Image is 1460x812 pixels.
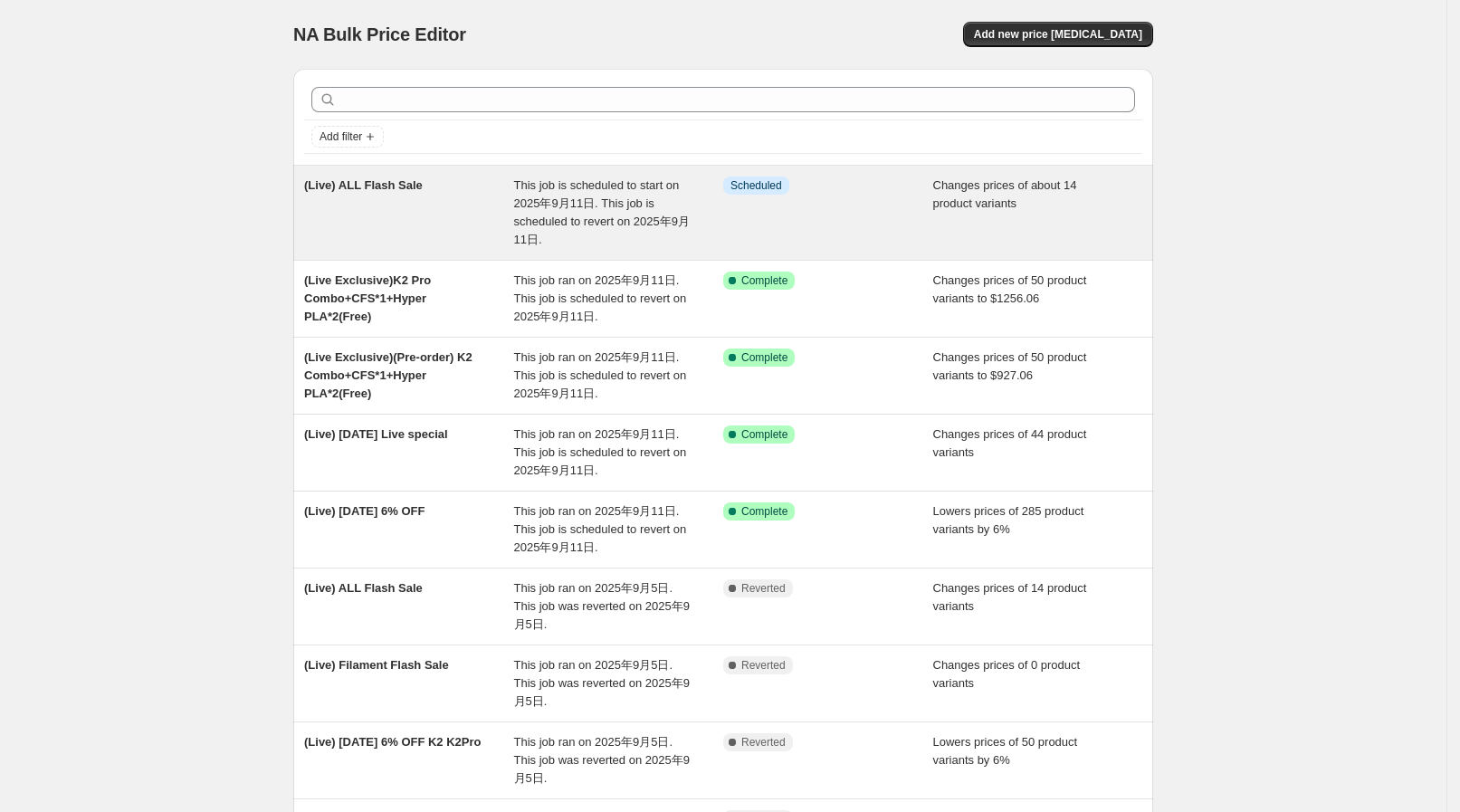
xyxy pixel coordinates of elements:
span: (Live) [DATE] 6% OFF [304,504,425,518]
span: This job ran on 2025年9月11日. This job is scheduled to revert on 2025年9月11日. [514,504,687,554]
span: (Live) ALL Flash Sale [304,581,423,595]
span: (Live Exclusive)(Pre-order) K2 Combo+CFS*1+Hyper PLA*2(Free) [304,350,472,400]
span: This job ran on 2025年9月11日. This job is scheduled to revert on 2025年9月11日. [514,427,687,477]
span: Reverted [741,735,786,750]
span: Complete [741,504,787,519]
span: This job ran on 2025年9月11日. This job is scheduled to revert on 2025年9月11日. [514,350,687,400]
span: Lowers prices of 285 product variants by 6% [933,504,1084,536]
span: This job ran on 2025年9月5日. This job was reverted on 2025年9月5日. [514,658,690,708]
span: Changes prices of 0 product variants [933,658,1081,690]
span: Complete [741,273,787,288]
span: Scheduled [730,178,782,193]
span: Changes prices of 50 product variants to $927.06 [933,350,1087,382]
span: Complete [741,350,787,365]
span: This job ran on 2025年9月5日. This job was reverted on 2025年9月5日. [514,581,690,631]
span: (Live) [DATE] 6% OFF K2 K2Pro [304,735,482,749]
span: (Live Exclusive)K2 Pro Combo+CFS*1+Hyper PLA*2(Free) [304,273,431,323]
span: (Live) Filament Flash Sale [304,658,449,672]
span: Reverted [741,658,786,673]
span: Add filter [320,129,362,144]
span: (Live) [DATE] Live special [304,427,448,441]
span: Changes prices of 14 product variants [933,581,1087,613]
button: Add filter [311,126,384,148]
button: Add new price [MEDICAL_DATA] [963,22,1153,47]
span: This job ran on 2025年9月5日. This job was reverted on 2025年9月5日. [514,735,690,785]
span: (Live) ALL Flash Sale [304,178,423,192]
span: This job ran on 2025年9月11日. This job is scheduled to revert on 2025年9月11日. [514,273,687,323]
span: Reverted [741,581,786,596]
span: NA Bulk Price Editor [293,24,466,44]
span: Complete [741,427,787,442]
span: Changes prices of about 14 product variants [933,178,1077,210]
span: Add new price [MEDICAL_DATA] [974,27,1142,42]
span: Changes prices of 50 product variants to $1256.06 [933,273,1087,305]
span: This job is scheduled to start on 2025年9月11日. This job is scheduled to revert on 2025年9月11日. [514,178,690,246]
span: Lowers prices of 50 product variants by 6% [933,735,1078,767]
span: Changes prices of 44 product variants [933,427,1087,459]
